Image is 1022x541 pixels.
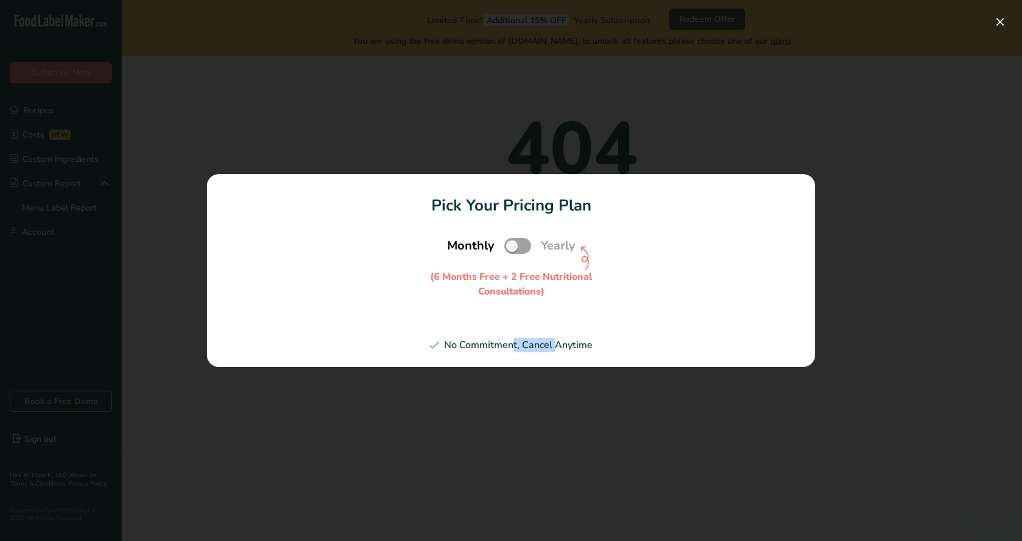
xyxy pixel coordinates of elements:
[420,270,602,299] div: (6 Months Free + 2 Free Nutritional Consultations)
[541,237,575,255] span: Yearly
[221,338,801,352] div: No Commitment, Cancel Anytime
[447,237,495,255] span: Monthly
[221,194,801,217] h1: Pick Your Pricing Plan
[973,492,1012,531] iframe: Bouton de lancement de la fenêtre de messagerie, conversation en cours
